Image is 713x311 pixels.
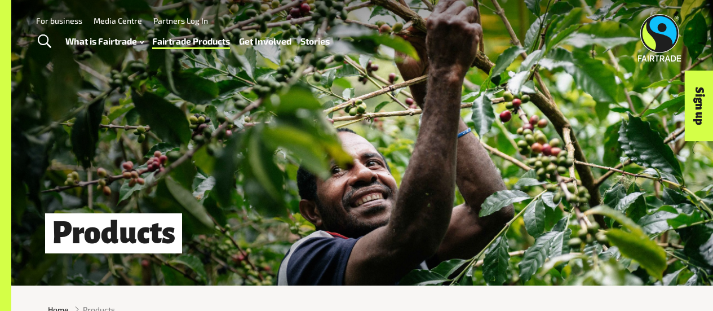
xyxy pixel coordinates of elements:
[36,16,82,25] a: For business
[94,16,142,25] a: Media Centre
[638,14,681,62] img: Fairtrade Australia New Zealand logo
[153,16,208,25] a: Partners Log In
[65,33,144,49] a: What is Fairtrade
[152,33,230,49] a: Fairtrade Products
[45,213,182,253] h1: Products
[300,33,330,49] a: Stories
[30,28,58,56] a: Toggle Search
[239,33,291,49] a: Get Involved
